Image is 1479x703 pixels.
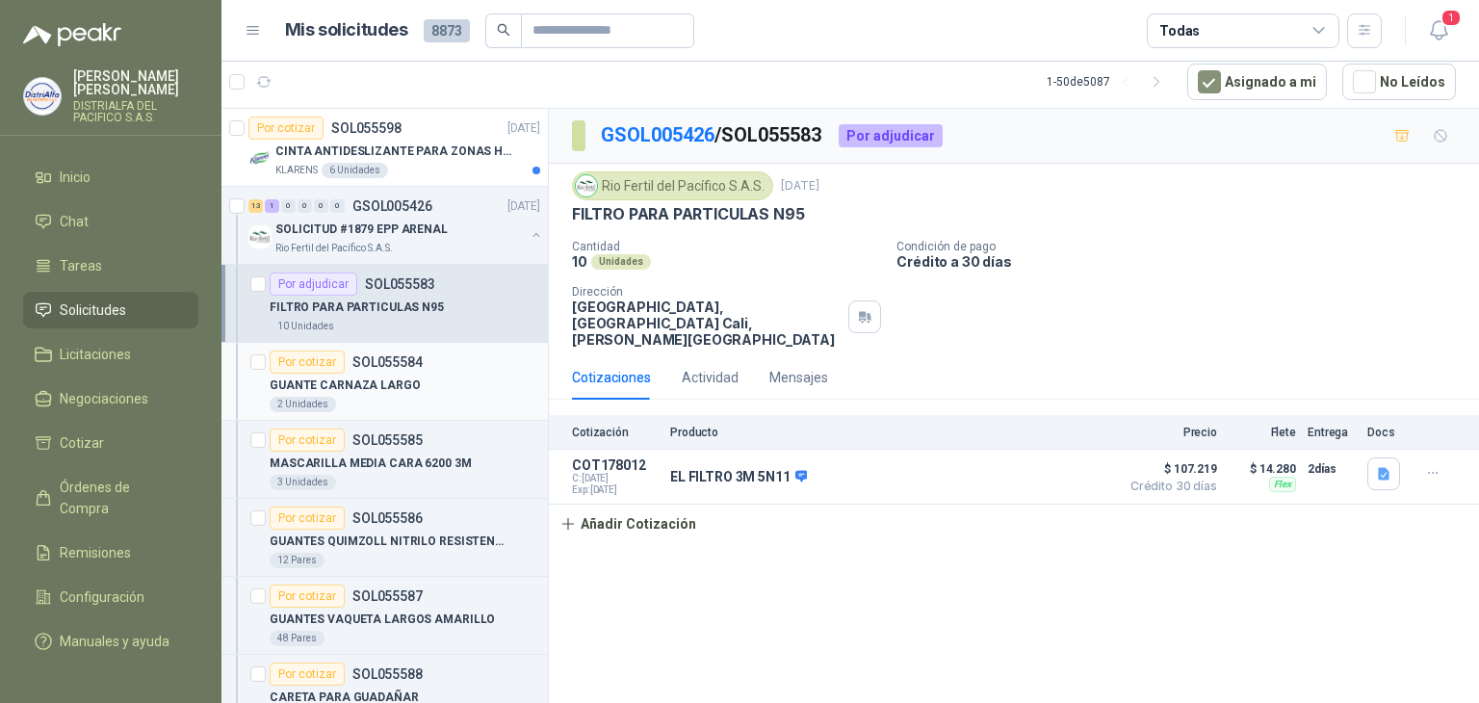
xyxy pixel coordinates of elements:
[601,120,823,150] p: / SOL055583
[60,299,126,321] span: Solicitudes
[23,23,121,46] img: Logo peakr
[424,19,470,42] span: 8873
[221,265,548,343] a: Por adjudicarSOL055583FILTRO PARA PARTICULAS N9510 Unidades
[248,117,324,140] div: Por cotizar
[591,254,651,270] div: Unidades
[270,585,345,608] div: Por cotizar
[781,177,819,195] p: [DATE]
[275,241,393,256] p: Rio Fertil del Pacífico S.A.S.
[221,421,548,499] a: Por cotizarSOL055585MASCARILLA MEDIA CARA 6200 3M3 Unidades
[1047,66,1172,97] div: 1 - 50 de 5087
[221,577,548,655] a: Por cotizarSOL055587GUANTES VAQUETA LARGOS AMARILLO48 Pares
[60,211,89,232] span: Chat
[1269,477,1296,492] div: Flex
[572,473,659,484] span: C: [DATE]
[23,292,198,328] a: Solicitudes
[23,247,198,284] a: Tareas
[1367,426,1406,439] p: Docs
[507,197,540,216] p: [DATE]
[270,553,324,568] div: 12 Pares
[270,455,472,473] p: MASCARILLA MEDIA CARA 6200 3M
[670,469,807,486] p: EL FILTRO 3M 5N11
[298,199,312,213] div: 0
[365,277,435,291] p: SOL055583
[275,221,448,239] p: SOLICITUD #1879 EPP ARENAL
[23,380,198,417] a: Negociaciones
[270,377,421,395] p: GUANTE CARNAZA LARGO
[497,23,510,37] span: search
[1342,64,1456,100] button: No Leídos
[1187,64,1327,100] button: Asignado a mi
[682,367,739,388] div: Actividad
[352,355,423,369] p: SOL055584
[60,167,91,188] span: Inicio
[265,199,279,213] div: 1
[769,367,828,388] div: Mensajes
[23,159,198,195] a: Inicio
[270,299,444,317] p: FILTRO PARA PARTICULAS N95
[896,240,1471,253] p: Condición de pago
[331,121,402,135] p: SOL055598
[270,533,509,551] p: GUANTES QUIMZOLL NITRILO RESISTENTE A QUIMICO
[1159,20,1200,41] div: Todas
[270,429,345,452] div: Por cotizar
[221,343,548,421] a: Por cotizarSOL055584GUANTE CARNAZA LARGO2 Unidades
[270,663,345,686] div: Por cotizar
[275,163,318,178] p: KLARENS
[572,240,881,253] p: Cantidad
[24,78,61,115] img: Company Logo
[896,253,1471,270] p: Crédito a 30 días
[330,199,345,213] div: 0
[270,397,336,412] div: 2 Unidades
[60,255,102,276] span: Tareas
[23,336,198,373] a: Licitaciones
[1440,9,1462,27] span: 1
[270,611,495,629] p: GUANTES VAQUETA LARGOS AMARILLO
[1308,457,1356,481] p: 2 días
[1229,457,1296,481] p: $ 14.280
[23,623,198,660] a: Manuales y ayuda
[73,100,198,123] p: DISTRIALFA DEL PACIFICO S.A.S.
[23,469,198,527] a: Órdenes de Compra
[270,631,324,646] div: 48 Pares
[23,534,198,571] a: Remisiones
[270,351,345,374] div: Por cotizar
[839,124,943,147] div: Por adjudicar
[285,16,408,44] h1: Mis solicitudes
[23,579,198,615] a: Configuración
[221,499,548,577] a: Por cotizarSOL055586GUANTES QUIMZOLL NITRILO RESISTENTE A QUIMICO12 Pares
[572,457,659,473] p: COT178012
[270,273,357,296] div: Por adjudicar
[1121,481,1217,492] span: Crédito 30 días
[281,199,296,213] div: 0
[572,426,659,439] p: Cotización
[572,285,841,299] p: Dirección
[248,225,272,248] img: Company Logo
[60,542,131,563] span: Remisiones
[1121,457,1217,481] span: $ 107.219
[576,175,597,196] img: Company Logo
[1421,13,1456,48] button: 1
[248,199,263,213] div: 13
[322,163,388,178] div: 6 Unidades
[352,667,423,681] p: SOL055588
[352,589,423,603] p: SOL055587
[270,319,342,334] div: 10 Unidades
[314,199,328,213] div: 0
[275,143,515,161] p: CINTA ANTIDESLIZANTE PARA ZONAS HUMEDAS
[352,511,423,525] p: SOL055586
[572,204,804,224] p: FILTRO PARA PARTICULAS N95
[248,195,544,256] a: 13 1 0 0 0 0 GSOL005426[DATE] Company LogoSOLICITUD #1879 EPP ARENALRio Fertil del Pacífico S.A.S.
[60,388,148,409] span: Negociaciones
[352,199,432,213] p: GSOL005426
[248,147,272,170] img: Company Logo
[60,477,180,519] span: Órdenes de Compra
[270,475,336,490] div: 3 Unidades
[23,425,198,461] a: Cotizar
[507,119,540,138] p: [DATE]
[352,433,423,447] p: SOL055585
[1121,426,1217,439] p: Precio
[1229,426,1296,439] p: Flete
[601,123,714,146] a: GSOL005426
[572,171,773,200] div: Rio Fertil del Pacífico S.A.S.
